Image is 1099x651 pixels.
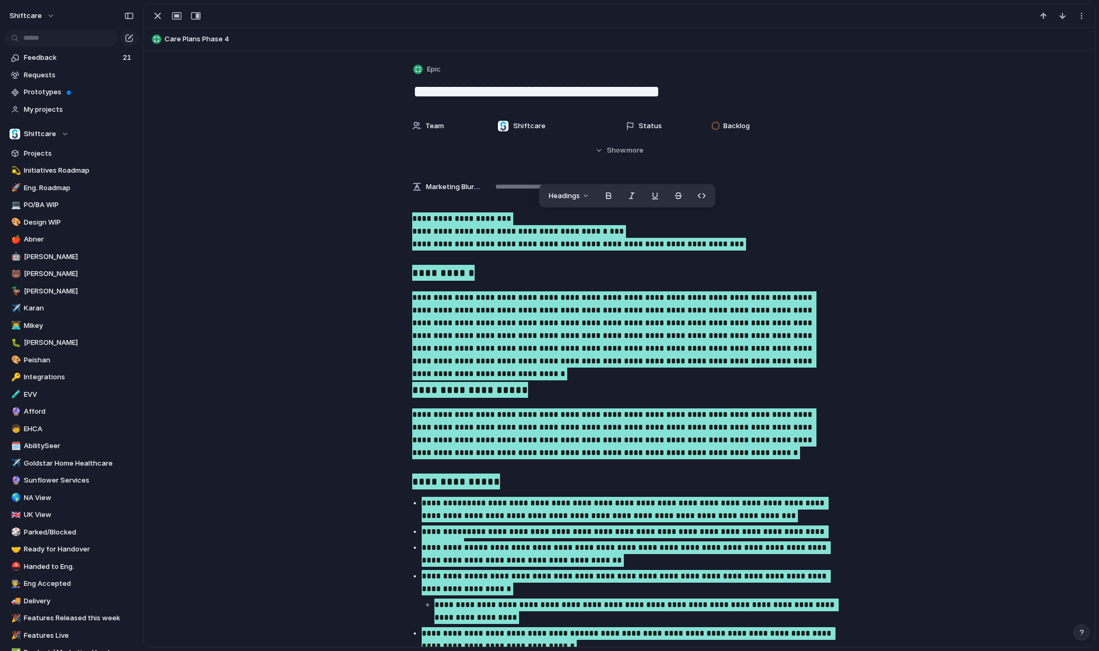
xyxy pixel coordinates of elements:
span: 21 [123,52,133,63]
span: PO/BA WIP [24,200,134,210]
a: 🌎NA View [5,490,138,506]
a: ⛑️Handed to Eng. [5,559,138,575]
button: 🇬🇧 [10,510,20,520]
button: 🗓️ [10,441,20,451]
button: 🌎 [10,493,20,503]
div: 🧪 [11,388,19,400]
span: [PERSON_NAME] [24,286,134,297]
span: Eng Accepted [24,578,134,589]
a: 🚚Delivery [5,593,138,609]
span: Eng. Roadmap [24,183,134,193]
div: 🍎Abner [5,231,138,247]
span: Ready for Handover [24,544,134,555]
button: 🧒 [10,424,20,434]
button: 💫 [10,165,20,176]
div: 🤝Ready for Handover [5,541,138,557]
button: 👨‍🏭 [10,578,20,589]
span: Epic [427,64,441,75]
button: ✈️ [10,458,20,469]
div: 🔮 [11,475,19,487]
a: 💻PO/BA WIP [5,197,138,213]
div: 🇬🇧 [11,509,19,521]
div: ✈️Karan [5,300,138,316]
button: ✈️ [10,303,20,314]
a: 🚀Eng. Roadmap [5,180,138,196]
a: 🐻[PERSON_NAME] [5,266,138,282]
div: 👨‍💻 [11,319,19,332]
a: 🧒EHCA [5,421,138,437]
div: ✈️ [11,457,19,469]
span: Shiftcare [24,129,56,139]
a: 🎉Features Released this week [5,610,138,626]
div: 🎉 [11,629,19,641]
span: EHCA [24,424,134,434]
a: 🗓️AbilitySeer [5,438,138,454]
span: Care Plans Phase 4 [165,34,1090,44]
button: 🎉 [10,613,20,623]
div: 🐛[PERSON_NAME] [5,335,138,351]
a: 👨‍🏭Eng Accepted [5,576,138,592]
span: Shiftcare [513,121,546,131]
button: Headings [542,188,596,204]
button: 🦆 [10,286,20,297]
a: 🎲Parked/Blocked [5,524,138,540]
button: 🔮 [10,475,20,486]
div: 🍎 [11,234,19,246]
button: 🤖 [10,252,20,262]
a: 🎨Design WIP [5,215,138,230]
div: 🔑 [11,371,19,384]
span: Features Released this week [24,613,134,623]
button: Epic [411,62,444,77]
button: 🍎 [10,234,20,245]
div: ✈️ [11,302,19,315]
span: [PERSON_NAME] [24,337,134,348]
span: Feedback [24,52,120,63]
a: 🤖[PERSON_NAME] [5,249,138,265]
span: Delivery [24,596,134,607]
span: Initiatives Roadmap [24,165,134,176]
span: AbilitySeer [24,441,134,451]
span: Features Live [24,630,134,641]
a: Feedback21 [5,50,138,66]
a: Requests [5,67,138,83]
span: [PERSON_NAME] [24,269,134,279]
button: 🐛 [10,337,20,348]
span: Prototypes [24,87,134,97]
button: Showmore [412,141,827,160]
button: 🐻 [10,269,20,279]
a: ✈️Goldstar Home Healthcare [5,456,138,471]
div: 🗓️ [11,440,19,452]
span: Marketing Blurb (15-20 Words) [426,182,480,192]
a: 🇬🇧UK View [5,507,138,523]
div: 💫Initiatives Roadmap [5,163,138,179]
div: 🚚 [11,595,19,607]
span: Karan [24,303,134,314]
span: more [626,145,643,156]
button: 🎲 [10,527,20,538]
div: 🔮Afford [5,404,138,420]
span: Team [425,121,444,131]
span: Status [639,121,662,131]
div: 🌎 [11,492,19,504]
button: ⛑️ [10,561,20,572]
span: NA View [24,493,134,503]
a: 🎉Features Live [5,628,138,644]
span: Headings [549,191,580,201]
button: 🚚 [10,596,20,607]
button: 👨‍💻 [10,320,20,331]
span: Sunflower Services [24,475,134,486]
a: Prototypes [5,84,138,100]
div: 👨‍🏭 [11,578,19,590]
div: 💻 [11,199,19,211]
div: 🦆[PERSON_NAME] [5,283,138,299]
div: 🤖 [11,251,19,263]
